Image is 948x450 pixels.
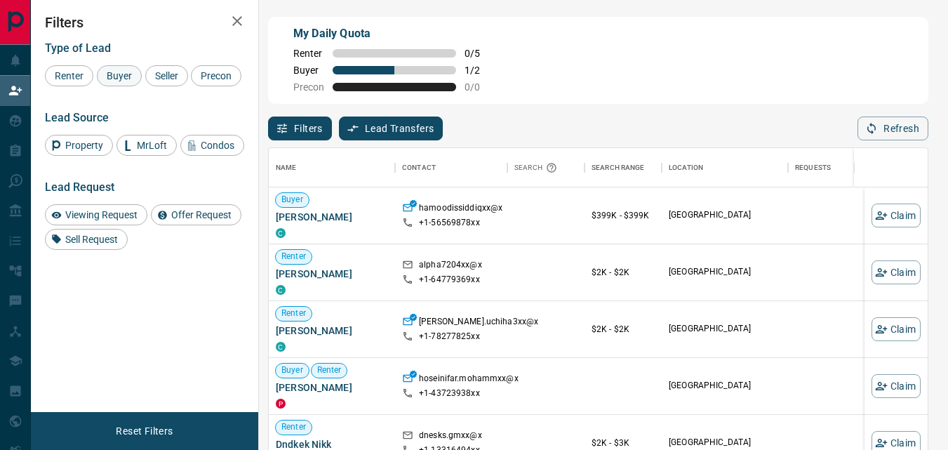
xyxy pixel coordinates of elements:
[293,65,324,76] span: Buyer
[60,140,108,151] span: Property
[107,419,182,443] button: Reset Filters
[276,194,309,206] span: Buyer
[465,48,495,59] span: 0 / 5
[585,148,662,187] div: Search Range
[102,70,137,81] span: Buyer
[45,41,111,55] span: Type of Lead
[50,70,88,81] span: Renter
[293,81,324,93] span: Precon
[276,380,388,395] span: [PERSON_NAME]
[402,148,436,187] div: Contact
[669,437,781,449] p: [GEOGRAPHIC_DATA]
[45,111,109,124] span: Lead Source
[419,430,482,444] p: dnesks.gmxx@x
[669,148,703,187] div: Location
[592,323,655,336] p: $2K - $2K
[465,81,495,93] span: 0 / 0
[276,324,388,338] span: [PERSON_NAME]
[419,202,502,217] p: hamoodissiddiqxx@x
[419,331,480,343] p: +1- 78277825xx
[592,437,655,449] p: $2K - $3K
[276,364,309,376] span: Buyer
[788,148,914,187] div: Requests
[45,135,113,156] div: Property
[419,373,519,388] p: hoseinifar.mohammxx@x
[293,25,495,42] p: My Daily Quota
[872,374,921,398] button: Claim
[592,266,655,279] p: $2K - $2K
[180,135,244,156] div: Condos
[419,316,538,331] p: [PERSON_NAME].uchiha3xx@x
[669,209,781,221] p: [GEOGRAPHIC_DATA]
[514,148,561,187] div: Search
[145,65,188,86] div: Seller
[872,260,921,284] button: Claim
[795,148,831,187] div: Requests
[419,274,480,286] p: +1- 64779369xx
[276,251,312,263] span: Renter
[269,148,395,187] div: Name
[45,65,93,86] div: Renter
[419,259,482,274] p: alpha7204xx@x
[419,388,480,399] p: +1- 43723938xx
[872,317,921,341] button: Claim
[276,399,286,409] div: property.ca
[395,148,507,187] div: Contact
[276,228,286,238] div: condos.ca
[116,135,177,156] div: MrLoft
[276,267,388,281] span: [PERSON_NAME]
[132,140,172,151] span: MrLoft
[419,217,480,229] p: +1- 56569878xx
[276,342,286,352] div: condos.ca
[662,148,788,187] div: Location
[465,65,495,76] span: 1 / 2
[276,421,312,433] span: Renter
[60,234,123,245] span: Sell Request
[268,117,332,140] button: Filters
[312,364,347,376] span: Renter
[592,148,645,187] div: Search Range
[669,380,781,392] p: [GEOGRAPHIC_DATA]
[45,204,147,225] div: Viewing Request
[339,117,443,140] button: Lead Transfers
[191,65,241,86] div: Precon
[592,209,655,222] p: $399K - $399K
[276,285,286,295] div: condos.ca
[872,204,921,227] button: Claim
[857,117,928,140] button: Refresh
[45,180,114,194] span: Lead Request
[151,204,241,225] div: Offer Request
[276,148,297,187] div: Name
[196,70,236,81] span: Precon
[276,307,312,319] span: Renter
[276,210,388,224] span: [PERSON_NAME]
[60,209,142,220] span: Viewing Request
[669,323,781,335] p: [GEOGRAPHIC_DATA]
[150,70,183,81] span: Seller
[196,140,239,151] span: Condos
[97,65,142,86] div: Buyer
[166,209,236,220] span: Offer Request
[45,14,244,31] h2: Filters
[293,48,324,59] span: Renter
[669,266,781,278] p: [GEOGRAPHIC_DATA]
[45,229,128,250] div: Sell Request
